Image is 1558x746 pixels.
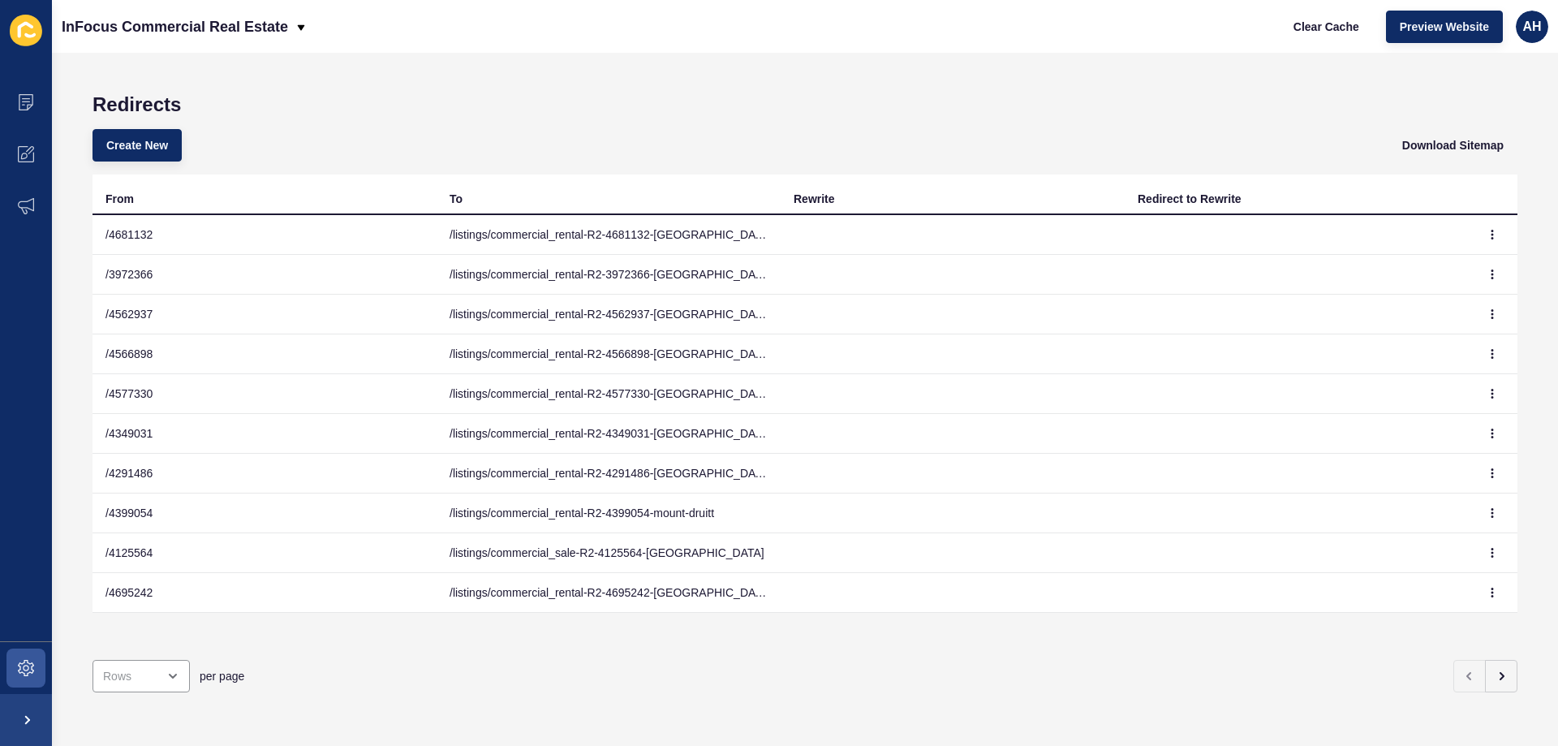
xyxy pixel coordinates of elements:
[93,494,437,533] td: /4399054
[1386,11,1503,43] button: Preview Website
[93,533,437,573] td: /4125564
[437,255,781,295] td: /listings/commercial_rental-R2-3972366-[GEOGRAPHIC_DATA]
[437,454,781,494] td: /listings/commercial_rental-R2-4291486-[GEOGRAPHIC_DATA]
[105,191,134,207] div: From
[200,668,244,684] span: per page
[1388,129,1517,162] button: Download Sitemap
[437,494,781,533] td: /listings/commercial_rental-R2-4399054-mount-druitt
[437,414,781,454] td: /listings/commercial_rental-R2-4349031-[GEOGRAPHIC_DATA]
[450,191,463,207] div: To
[106,137,168,153] span: Create New
[437,215,781,255] td: /listings/commercial_rental-R2-4681132-[GEOGRAPHIC_DATA]
[1402,137,1504,153] span: Download Sitemap
[62,6,288,47] p: InFocus Commercial Real Estate
[93,255,437,295] td: /3972366
[1293,19,1359,35] span: Clear Cache
[93,374,437,414] td: /4577330
[437,533,781,573] td: /listings/commercial_sale-R2-4125564-[GEOGRAPHIC_DATA]
[93,295,437,334] td: /4562937
[1400,19,1489,35] span: Preview Website
[93,93,1517,116] h1: Redirects
[437,334,781,374] td: /listings/commercial_rental-R2-4566898-[GEOGRAPHIC_DATA]
[93,129,182,162] button: Create New
[93,334,437,374] td: /4566898
[93,215,437,255] td: /4681132
[93,660,190,692] div: open menu
[1280,11,1373,43] button: Clear Cache
[93,573,437,613] td: /4695242
[437,573,781,613] td: /listings/commercial_rental-R2-4695242-[GEOGRAPHIC_DATA]
[437,295,781,334] td: /listings/commercial_rental-R2-4562937-[GEOGRAPHIC_DATA]
[1522,19,1541,35] span: AH
[93,454,437,494] td: /4291486
[93,414,437,454] td: /4349031
[1138,191,1242,207] div: Redirect to Rewrite
[437,374,781,414] td: /listings/commercial_rental-R2-4577330-[GEOGRAPHIC_DATA]
[794,191,835,207] div: Rewrite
